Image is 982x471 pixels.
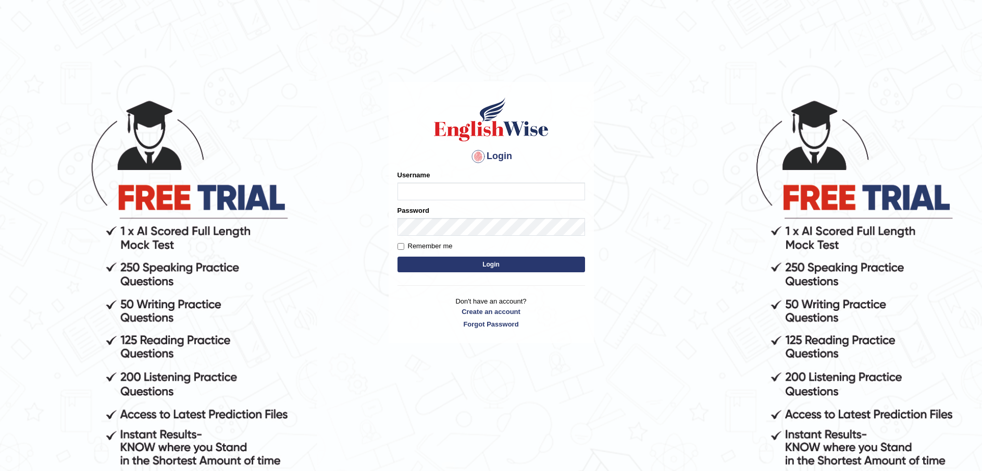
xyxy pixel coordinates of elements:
img: Logo of English Wise sign in for intelligent practice with AI [432,96,551,143]
input: Remember me [397,243,404,250]
label: Username [397,170,430,180]
label: Password [397,206,429,215]
label: Remember me [397,241,453,251]
a: Create an account [397,307,585,317]
button: Login [397,257,585,272]
h4: Login [397,148,585,165]
p: Don't have an account? [397,296,585,329]
a: Forgot Password [397,319,585,329]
